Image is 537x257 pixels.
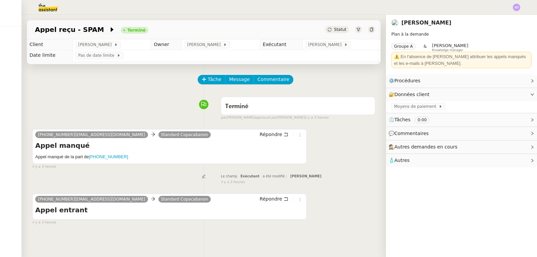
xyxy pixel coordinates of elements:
span: Terminé [225,103,248,110]
span: Répondre [260,196,282,202]
div: Terminé [128,28,146,32]
div: 🕵️Autres demandes en cours [386,140,537,154]
td: Client [27,39,73,50]
span: ⚙️ [389,77,424,85]
div: ⚙️Procédures [386,74,537,87]
span: Commentaire [257,76,289,83]
h4: Appel manqué [35,141,304,150]
span: Pas de date limite [78,52,117,59]
span: Moyens de paiement [394,103,439,110]
a: Standard Copacabanon [158,132,211,138]
div: 🧴Autres [386,154,537,167]
span: Autres demandes en cours [394,144,457,149]
span: Tâches [394,117,410,122]
span: il y a 3 heures [221,179,245,185]
span: [PERSON_NAME] [290,174,322,178]
span: [PHONE_NUMBER][EMAIL_ADDRESS][DOMAIN_NAME] [38,132,145,137]
span: Autres [394,158,409,163]
span: & [424,43,427,52]
span: [PERSON_NAME] [432,43,468,48]
img: users%2FnSvcPnZyQ0RA1JfSOxSfyelNlJs1%2Favatar%2Fp1050537-640x427.jpg [391,19,399,27]
div: 💬Commentaires [386,127,537,140]
span: Commentaires [394,131,429,136]
span: 🔐 [389,91,432,98]
span: Message [229,76,250,83]
span: ⏲️ [389,117,435,122]
button: Commentaire [253,75,293,84]
button: Répondre [257,131,291,138]
span: Données client [394,92,430,97]
h4: Appel entrant [35,205,304,215]
span: 🧴 [389,158,409,163]
button: Message [225,75,254,84]
span: 💬 [389,131,432,136]
td: Date limite [27,50,73,61]
nz-tag: Groupe A [391,43,416,50]
img: svg [513,4,520,11]
a: [PHONE_NUMBER] [89,154,128,159]
span: il y a 3 heures [305,115,329,121]
span: Le champ [221,174,237,178]
span: par [221,115,227,121]
nz-tag: 0:00 [415,117,429,123]
td: Exécutant [260,39,302,50]
span: Appel reçu - SPAM [35,26,109,33]
span: 🕵️ [389,144,460,149]
span: [PERSON_NAME] [187,41,223,48]
span: [PHONE_NUMBER][EMAIL_ADDRESS][DOMAIN_NAME] [38,197,145,202]
div: ⏲️Tâches 0:00 [386,113,537,126]
div: 🔐Données client [386,88,537,101]
span: il y a 3 heures [32,220,56,225]
span: a été modifié : [263,174,287,178]
span: il y a 3 heures [32,164,56,170]
span: Répondre [260,131,282,138]
button: Répondre [257,195,291,203]
span: Tâche [208,76,222,83]
span: [PERSON_NAME] [308,41,344,48]
span: [PERSON_NAME] [78,41,114,48]
span: approuvé par [254,115,277,121]
small: [PERSON_NAME] [PERSON_NAME] [221,115,329,121]
span: Knowledge manager [432,48,463,52]
a: [PERSON_NAME] [401,19,451,26]
app-user-label: Knowledge manager [432,43,468,52]
span: Statut [334,27,346,32]
span: Procédures [394,78,421,83]
span: Exécutant [240,174,259,178]
div: ⚠️ En l'absence de [PERSON_NAME] attribuer les appels manqués et les e-mails à [PERSON_NAME]. [394,53,529,67]
span: Plan à la demande [391,32,429,37]
td: Owner [151,39,182,50]
button: Tâche [198,75,226,84]
h5: Appel manqué de la part de [35,154,304,160]
a: Standard Copacabanon [158,196,211,202]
